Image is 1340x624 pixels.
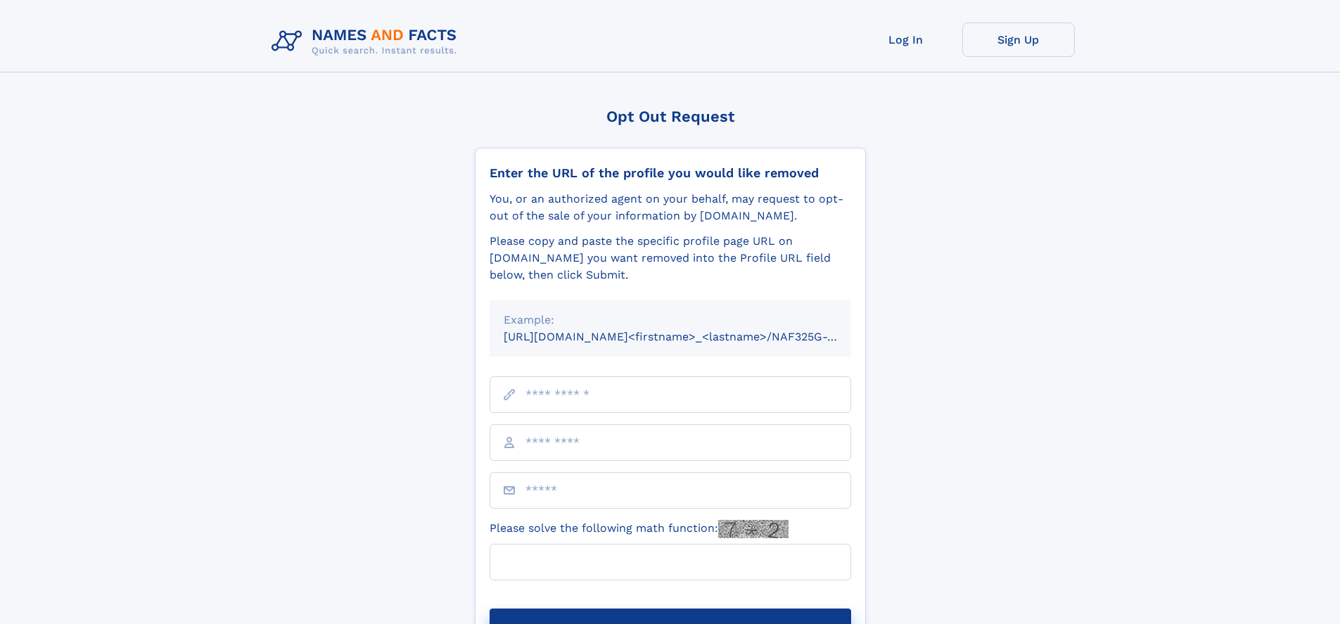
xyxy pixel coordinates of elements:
[504,312,837,329] div: Example:
[490,191,851,224] div: You, or an authorized agent on your behalf, may request to opt-out of the sale of your informatio...
[490,233,851,284] div: Please copy and paste the specific profile page URL on [DOMAIN_NAME] you want removed into the Pr...
[266,23,468,61] img: Logo Names and Facts
[850,23,962,57] a: Log In
[962,23,1075,57] a: Sign Up
[475,108,866,125] div: Opt Out Request
[490,520,789,538] label: Please solve the following math function:
[490,165,851,181] div: Enter the URL of the profile you would like removed
[504,330,878,343] small: [URL][DOMAIN_NAME]<firstname>_<lastname>/NAF325G-xxxxxxxx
